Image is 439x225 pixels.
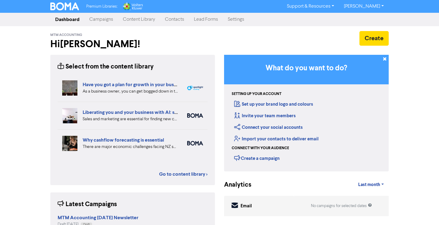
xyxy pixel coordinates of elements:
[234,101,313,107] a: Set up your brand logo and colours
[83,144,178,150] div: There are major economic challenges facing NZ small business. How can detailed cashflow forecasti...
[311,203,372,209] div: No campaigns for selected dates
[187,141,203,146] img: boma
[282,2,339,11] a: Support & Resources
[353,179,389,191] a: Last month
[122,2,143,10] img: Wolters Kluwer
[224,55,389,171] div: Getting Started in BOMA
[223,13,249,26] a: Settings
[58,216,138,220] a: MTM Accounting [DATE] Newsletter
[58,62,154,72] div: Select from the content library
[187,113,203,118] img: boma
[358,182,380,188] span: Last month
[234,113,296,119] a: Invite your team members
[84,13,118,26] a: Campaigns
[189,13,223,26] a: Lead Forms
[160,13,189,26] a: Contacts
[187,86,203,90] img: spotlight
[241,203,252,210] div: Email
[233,64,380,73] h3: What do you want to do?
[58,200,117,209] div: Latest Campaigns
[234,136,319,142] a: Import your contacts to deliver email
[58,215,138,221] strong: MTM Accounting [DATE] Newsletter
[232,91,281,97] div: Setting up your account
[234,153,280,163] div: Create a campaign
[83,82,187,88] a: Have you got a plan for growth in your business?
[50,33,82,37] span: MTM Accounting
[232,146,289,151] div: Connect with your audience
[339,2,389,11] a: [PERSON_NAME]
[50,2,79,10] img: BOMA Logo
[118,13,160,26] a: Content Library
[83,88,178,95] div: As a business owner, you can get bogged down in the demands of day-to-day business. We can help b...
[224,180,244,190] div: Analytics
[234,125,303,130] a: Connect your social accounts
[50,13,84,26] a: Dashboard
[86,5,117,9] span: Premium Libraries:
[83,137,164,143] a: Why cashflow forecasting is essential
[159,171,208,178] a: Go to content library >
[359,31,389,46] button: Create
[50,38,215,50] h2: Hi [PERSON_NAME] !
[83,116,178,122] div: Sales and marketing are essential for finding new customers but eat into your business time. We e...
[83,109,215,115] a: Liberating you and your business with AI: sales and marketing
